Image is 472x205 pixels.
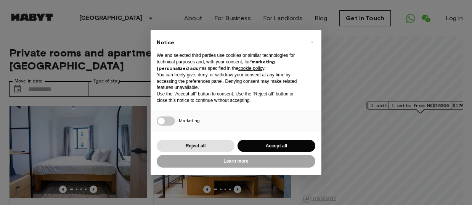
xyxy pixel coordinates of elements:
[157,59,275,71] strong: “marketing (personalized ads)”
[305,36,318,48] button: Close this notice
[157,155,315,168] button: Learn more
[157,39,303,47] h2: Notice
[310,37,313,47] span: ×
[179,118,200,123] span: Marketing
[238,66,264,71] a: cookie policy
[157,140,234,152] button: Reject all
[238,140,315,152] button: Accept all
[157,72,303,91] p: You can freely give, deny, or withdraw your consent at any time by accessing the preferences pane...
[157,91,303,104] p: Use the “Accept all” button to consent. Use the “Reject all” button or close this notice to conti...
[157,52,303,71] p: We and selected third parties use cookies or similar technologies for technical purposes and, wit...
